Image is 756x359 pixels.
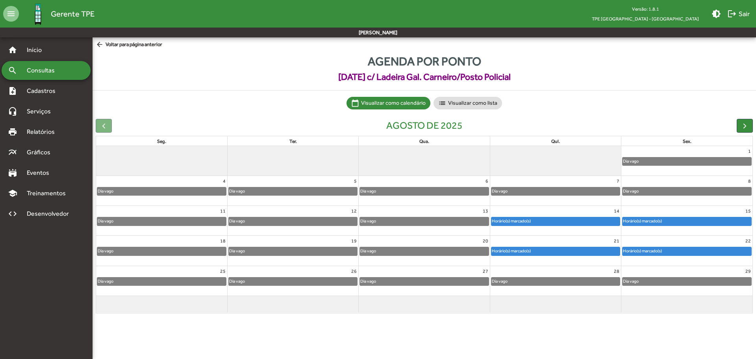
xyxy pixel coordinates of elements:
span: Treinamentos [22,189,75,198]
mat-icon: menu [3,6,19,22]
mat-icon: school [8,189,17,198]
mat-icon: arrow_back [96,41,106,49]
a: 15 de agosto de 2025 [744,206,752,216]
a: 6 de agosto de 2025 [484,176,490,186]
div: Horário(s) marcado(s) [623,217,662,225]
div: Horário(s) marcado(s) [491,217,531,225]
span: Início [22,45,53,55]
div: Versão: 1.8.1 [586,4,705,14]
td: 5 de agosto de 2025 [227,176,358,206]
a: 12 de agosto de 2025 [350,206,358,216]
a: 13 de agosto de 2025 [481,206,490,216]
mat-icon: headset_mic [8,107,17,116]
a: quarta-feira [418,137,431,146]
a: 1 de agosto de 2025 [747,146,752,156]
img: Logo [25,1,51,27]
span: Cadastros [22,86,66,96]
div: Horário(s) marcado(s) [491,247,531,255]
a: 26 de agosto de 2025 [350,266,358,276]
td: 4 de agosto de 2025 [96,176,227,206]
span: [DATE] c/ Ladeira Gal. Carneiro/Posto Policial [93,70,756,84]
td: 12 de agosto de 2025 [227,206,358,236]
mat-icon: brightness_medium [712,9,721,19]
mat-icon: code [8,209,17,218]
a: terça-feira [288,137,298,146]
a: Gerente TPE [19,1,94,27]
a: quinta-feira [550,137,561,146]
a: 5 de agosto de 2025 [352,176,358,186]
h2: agosto de 2025 [386,120,463,131]
div: Dia vago [229,247,245,255]
span: Eventos [22,168,60,178]
a: 7 de agosto de 2025 [615,176,621,186]
td: 19 de agosto de 2025 [227,236,358,266]
div: Dia vago [229,217,245,225]
a: 27 de agosto de 2025 [481,266,490,276]
mat-icon: stadium [8,168,17,178]
mat-chip: Visualizar como lista [434,97,502,109]
div: Dia vago [97,187,114,195]
a: 4 de agosto de 2025 [221,176,227,186]
td: 18 de agosto de 2025 [96,236,227,266]
mat-chip: Visualizar como calendário [346,97,430,109]
td: 26 de agosto de 2025 [227,266,358,296]
div: Dia vago [97,217,114,225]
a: 29 de agosto de 2025 [744,266,752,276]
div: Dia vago [491,278,508,285]
td: 13 de agosto de 2025 [359,206,490,236]
div: Dia vago [623,187,639,195]
td: 1 de agosto de 2025 [621,146,752,176]
td: 27 de agosto de 2025 [359,266,490,296]
td: 11 de agosto de 2025 [96,206,227,236]
td: 6 de agosto de 2025 [359,176,490,206]
div: Dia vago [229,187,245,195]
a: 14 de agosto de 2025 [612,206,621,216]
td: 21 de agosto de 2025 [490,236,621,266]
mat-icon: list [438,99,446,107]
mat-icon: logout [727,9,737,19]
span: Sair [727,7,750,21]
div: Horário(s) marcado(s) [623,247,662,255]
div: Dia vago [360,247,376,255]
a: 20 de agosto de 2025 [481,236,490,246]
mat-icon: home [8,45,17,55]
div: Dia vago [360,278,376,285]
div: Dia vago [623,278,639,285]
a: 19 de agosto de 2025 [350,236,358,246]
mat-icon: calendar_today [351,99,359,107]
td: 25 de agosto de 2025 [96,266,227,296]
mat-icon: multiline_chart [8,148,17,157]
span: Gráficos [22,148,61,157]
span: Gerente TPE [51,7,94,20]
td: 8 de agosto de 2025 [621,176,752,206]
a: segunda-feira [156,137,168,146]
td: 14 de agosto de 2025 [490,206,621,236]
div: Dia vago [97,278,114,285]
a: 11 de agosto de 2025 [219,206,227,216]
a: 18 de agosto de 2025 [219,236,227,246]
td: 7 de agosto de 2025 [490,176,621,206]
span: TPE [GEOGRAPHIC_DATA] - [GEOGRAPHIC_DATA] [586,14,705,24]
td: 20 de agosto de 2025 [359,236,490,266]
span: Agenda por ponto [93,52,756,70]
a: 22 de agosto de 2025 [744,236,752,246]
a: sexta-feira [681,137,693,146]
span: Consultas [22,66,65,75]
span: Voltar para página anterior [96,41,162,49]
div: Dia vago [229,278,245,285]
a: 28 de agosto de 2025 [612,266,621,276]
button: Sair [724,7,753,21]
div: Dia vago [360,187,376,195]
a: 8 de agosto de 2025 [747,176,752,186]
div: Dia vago [491,187,508,195]
div: Dia vago [360,217,376,225]
td: 28 de agosto de 2025 [490,266,621,296]
td: 15 de agosto de 2025 [621,206,752,236]
mat-icon: note_add [8,86,17,96]
span: Serviços [22,107,61,116]
span: Desenvolvedor [22,209,78,218]
div: Dia vago [97,247,114,255]
a: 25 de agosto de 2025 [219,266,227,276]
mat-icon: print [8,127,17,137]
mat-icon: search [8,66,17,75]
